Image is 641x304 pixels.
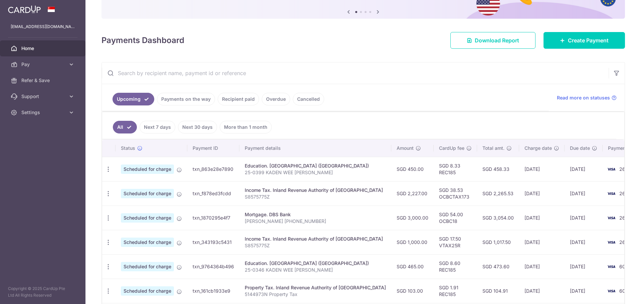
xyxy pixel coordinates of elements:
[245,163,386,169] div: Education. [GEOGRAPHIC_DATA] ([GEOGRAPHIC_DATA])
[619,239,631,245] span: 2638
[434,230,477,254] td: SGD 17.50 VTAX25R
[187,254,239,279] td: txn_9764364b496
[619,288,631,294] span: 6009
[605,287,618,295] img: Bank Card
[565,254,603,279] td: [DATE]
[605,214,618,222] img: Bank Card
[239,139,391,157] th: Payment details
[293,93,324,105] a: Cancelled
[121,286,174,296] span: Scheduled for charge
[605,263,618,271] img: Bank Card
[245,194,386,200] p: S8575775Z
[245,218,386,225] p: [PERSON_NAME] [PHONE_NUMBER]
[245,267,386,273] p: 25-0346 KADEN WEE [PERSON_NAME]
[245,187,386,194] div: Income Tax. Inland Revenue Authority of [GEOGRAPHIC_DATA]
[619,191,631,196] span: 2638
[391,181,434,206] td: SGD 2,227.00
[397,145,414,151] span: Amount
[519,206,565,230] td: [DATE]
[434,279,477,303] td: SGD 1.91 REC185
[565,230,603,254] td: [DATE]
[391,206,434,230] td: SGD 3,000.00
[21,61,65,68] span: Pay
[262,93,290,105] a: Overdue
[245,211,386,218] div: Mortgage. DBS Bank
[519,181,565,206] td: [DATE]
[187,139,239,157] th: Payment ID
[121,189,174,198] span: Scheduled for charge
[102,62,609,84] input: Search by recipient name, payment id or reference
[121,262,174,271] span: Scheduled for charge
[605,165,618,173] img: Bank Card
[619,166,631,172] span: 2638
[475,36,519,44] span: Download Report
[439,145,464,151] span: CardUp fee
[101,34,184,46] h4: Payments Dashboard
[187,181,239,206] td: txn_f878ed3fcdd
[434,157,477,181] td: SGD 8.33 REC185
[140,121,175,133] a: Next 7 days
[113,93,154,105] a: Upcoming
[557,94,617,101] a: Read more on statuses
[477,157,519,181] td: SGD 458.33
[220,121,272,133] a: More than 1 month
[245,291,386,298] p: 5144973N Property Tax
[519,230,565,254] td: [DATE]
[519,157,565,181] td: [DATE]
[434,254,477,279] td: SGD 8.60 REC185
[557,94,610,101] span: Read more on statuses
[565,157,603,181] td: [DATE]
[245,284,386,291] div: Property Tax. Inland Revenue Authority of [GEOGRAPHIC_DATA]
[434,206,477,230] td: SGD 54.00 OCBC18
[245,260,386,267] div: Education. [GEOGRAPHIC_DATA] ([GEOGRAPHIC_DATA])
[619,264,631,269] span: 6009
[391,230,434,254] td: SGD 1,000.00
[477,181,519,206] td: SGD 2,265.53
[11,23,75,30] p: [EMAIL_ADDRESS][DOMAIN_NAME]
[391,279,434,303] td: SGD 103.00
[619,215,631,221] span: 2638
[121,165,174,174] span: Scheduled for charge
[477,279,519,303] td: SGD 104.91
[15,5,29,11] span: Help
[157,93,215,105] a: Payments on the way
[187,157,239,181] td: txn_863e28e7890
[113,121,137,133] a: All
[21,93,65,100] span: Support
[605,238,618,246] img: Bank Card
[477,206,519,230] td: SGD 3,054.00
[391,157,434,181] td: SGD 450.00
[187,206,239,230] td: txn_1870295e4f7
[245,242,386,249] p: S8575775Z
[434,181,477,206] td: SGD 38.53 OCBCTAX173
[121,238,174,247] span: Scheduled for charge
[121,213,174,223] span: Scheduled for charge
[245,169,386,176] p: 25-0399 KADEN WEE [PERSON_NAME]
[544,32,625,49] a: Create Payment
[477,254,519,279] td: SGD 473.60
[519,254,565,279] td: [DATE]
[121,145,135,151] span: Status
[8,5,41,13] img: CardUp
[519,279,565,303] td: [DATE]
[477,230,519,254] td: SGD 1,017.50
[482,145,504,151] span: Total amt.
[391,254,434,279] td: SGD 465.00
[524,145,552,151] span: Charge date
[21,109,65,116] span: Settings
[178,121,217,133] a: Next 30 days
[565,206,603,230] td: [DATE]
[450,32,536,49] a: Download Report
[218,93,259,105] a: Recipient paid
[21,45,65,52] span: Home
[21,77,65,84] span: Refer & Save
[187,230,239,254] td: txn_343193c5431
[187,279,239,303] td: txn_161cb1933e9
[570,145,590,151] span: Due date
[568,36,609,44] span: Create Payment
[565,181,603,206] td: [DATE]
[565,279,603,303] td: [DATE]
[245,236,386,242] div: Income Tax. Inland Revenue Authority of [GEOGRAPHIC_DATA]
[605,190,618,198] img: Bank Card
